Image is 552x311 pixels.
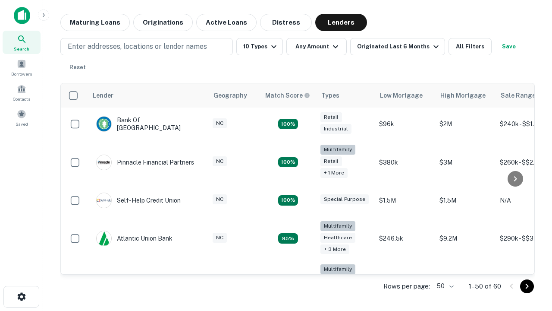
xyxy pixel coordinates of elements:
p: 1–50 of 60 [469,281,501,292]
a: Borrowers [3,56,41,79]
div: + 1 more [320,168,348,178]
div: Healthcare [320,233,355,243]
p: Rows per page: [383,281,430,292]
button: Distress [260,14,312,31]
th: High Mortgage [435,83,496,108]
img: picture [97,193,111,208]
div: + 3 more [320,244,349,254]
th: Geography [208,83,260,108]
div: Capitalize uses an advanced AI algorithm to match your search with the best lender. The match sco... [265,91,310,100]
button: All Filters [448,38,492,55]
button: 10 Types [236,38,283,55]
a: Contacts [3,81,41,104]
button: Enter addresses, locations or lender names [60,38,233,55]
span: Contacts [13,95,30,102]
div: Low Mortgage [380,90,423,101]
span: Search [14,45,29,52]
td: $2M [435,108,496,140]
button: Go to next page [520,279,534,293]
div: Sale Range [501,90,536,101]
td: $1.5M [375,184,435,217]
th: Low Mortgage [375,83,435,108]
iframe: Chat Widget [509,214,552,256]
th: Capitalize uses an advanced AI algorithm to match your search with the best lender. The match sco... [260,83,316,108]
div: Multifamily [320,145,355,155]
div: Lender [93,90,113,101]
div: Retail [320,112,342,122]
button: Any Amount [286,38,347,55]
div: Bank Of [GEOGRAPHIC_DATA] [96,116,200,132]
div: NC [213,118,227,128]
td: $96k [375,108,435,140]
div: Matching Properties: 11, hasApolloMatch: undefined [278,195,298,206]
div: 50 [433,280,455,292]
p: Enter addresses, locations or lender names [68,41,207,52]
div: NC [213,194,227,204]
div: NC [213,156,227,166]
td: $9.2M [435,217,496,260]
button: Save your search to get updates of matches that match your search criteria. [495,38,523,55]
div: Pinnacle Financial Partners [96,155,194,170]
a: Saved [3,106,41,129]
td: $246k [375,260,435,304]
div: Special Purpose [320,194,369,204]
td: $246.5k [375,217,435,260]
button: Lenders [315,14,367,31]
th: Types [316,83,375,108]
button: Reset [64,59,91,76]
img: capitalize-icon.png [14,7,30,24]
th: Lender [88,83,208,108]
button: Originated Last 6 Months [350,38,445,55]
div: Geography [213,90,247,101]
div: Matching Properties: 15, hasApolloMatch: undefined [278,119,298,129]
td: $3M [435,140,496,184]
div: Industrial [320,124,351,134]
div: High Mortgage [440,90,486,101]
img: picture [97,155,111,170]
h6: Match Score [265,91,308,100]
div: Matching Properties: 17, hasApolloMatch: undefined [278,157,298,168]
div: Matching Properties: 9, hasApolloMatch: undefined [278,233,298,244]
div: The Fidelity Bank [96,274,166,290]
img: picture [97,117,111,131]
button: Active Loans [196,14,257,31]
div: Self-help Credit Union [96,193,181,208]
td: $3.2M [435,260,496,304]
span: Saved [16,121,28,127]
span: Borrowers [11,70,32,77]
td: $380k [375,140,435,184]
div: NC [213,233,227,243]
button: Maturing Loans [60,14,130,31]
a: Search [3,31,41,54]
div: Originated Last 6 Months [357,41,441,52]
div: Atlantic Union Bank [96,231,172,246]
td: $1.5M [435,184,496,217]
div: Multifamily [320,264,355,274]
img: picture [97,231,111,246]
div: Multifamily [320,221,355,231]
div: Types [321,90,339,101]
div: Retail [320,156,342,166]
button: Originations [133,14,193,31]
